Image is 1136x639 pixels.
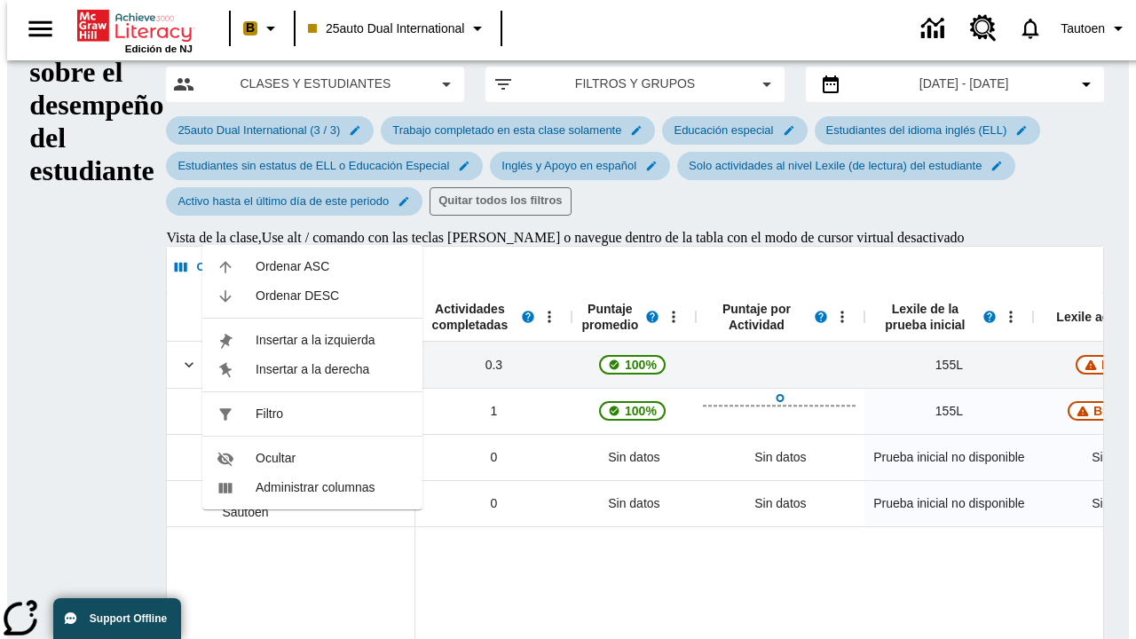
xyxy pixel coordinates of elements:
div: Editar Seleccionado filtro de Educación especial elemento de submenú [662,116,807,145]
span: Sin datos [599,485,668,522]
div: Editar Seleccionado filtro de Estudiantes sin estatus de ELL o Educación Especial elemento de sub... [166,152,483,180]
span: 100% [618,395,664,427]
a: Notificaciones [1007,5,1053,51]
span: Ordenar DESC [256,287,408,305]
div: Editar Seleccionado filtro de Solo actividades al nivel Lexile (de lectura) del estudiante elemen... [677,152,1015,180]
div: , 100%, La puntuación media de 100% correspondiente al primer intento de este estudiante de respo... [572,342,696,388]
span: Insertar a la derecha [256,360,408,379]
button: Abrir menú [998,304,1024,330]
div: Editar Seleccionado filtro de Inglés y Apoyo en español elemento de submenú [490,152,670,180]
div: Vista de la clase , Use alt / comando con las teclas [PERSON_NAME] o navegue dentro de la tabla c... [166,230,1103,246]
button: Clic aquí para contraer la fila de la clase [176,351,202,378]
div: , 100%, La puntuación media de 100% correspondiente al primer intento de este estudiante de respo... [572,388,696,434]
span: 155 Lexile, Dual, Sautoen [935,402,963,421]
span: 25auto Dual International (3 / 3) [167,123,351,137]
span: 0 [490,494,497,513]
span: [DATE] - [DATE] [919,75,1009,93]
span: Administrar columnas [256,478,408,497]
button: Aplicar filtros opción del menú [493,74,777,95]
span: Solo actividades al nivel Lexile (de lectura) del estudiante [678,159,992,172]
span: Lexile actual [1056,309,1131,325]
div: Sin datos, Multipleschoolsandprograms, Sautoen [745,485,815,521]
span: Educación especial [663,123,784,137]
span: Prueba inicial no disponible, Dual, Sautoes [873,448,1024,467]
div: Actividades completadas [415,292,572,342]
div: Sin datos, Dual, Sautoes [572,434,696,480]
span: Edición de NJ [125,43,193,54]
button: Perfil/Configuración [1053,12,1136,44]
span: B [246,17,255,39]
span: Estudiantes sin estatus de ELL o Educación Especial [167,159,460,172]
button: Lea más sobre el Puntaje promedio [639,304,666,330]
div: Editar Seleccionado filtro de Trabajo completado en esta clase solamente elemento de submenú [381,116,655,145]
span: Estudiantes del idioma inglés (ELL) [816,123,1018,137]
span: Insertar a la izquierda [256,331,408,350]
svg: Collapse Date Range Filter [1076,74,1097,95]
span: Tautoen [1061,20,1105,38]
div: 1, Dual, Sautoen [415,388,572,434]
span: Ocultar [256,449,408,468]
button: Abrir menú [829,304,856,330]
div: 0, Dual, Sautoes [415,434,572,480]
button: Boost El color de la clase es melocotón. Cambiar el color de la clase. [236,12,288,44]
button: Actividades completadas, Abrir menú, [536,304,563,330]
span: Ordenar ASC [256,257,408,276]
span: Lexile de la prueba inicial [873,301,976,333]
span: Sin datos [599,439,668,476]
span: Puntaje por Actividad [705,301,808,333]
div: Sin datos, Dual, Sautoes [745,439,815,475]
ul: Actividades completadas, Abrir menú, [202,245,422,509]
div: 0, Multipleschoolsandprograms, Sautoen [415,480,572,526]
button: Seleccionar columnas [170,254,256,281]
a: Centro de información [911,4,959,53]
div: 0.3, 25auto Dual International (3/3) [415,342,572,388]
button: Seleccione las clases y los estudiantes opción del menú [173,74,457,95]
div: Editar Seleccionado filtro de Activo hasta el último día de este periodo elemento de submenú [166,187,422,216]
span: Actividades completadas [424,301,515,333]
span: 25auto Dual International [308,20,464,38]
button: Clase: 25auto Dual International, Selecciona una clase [301,12,495,44]
span: Support Offline [90,612,167,625]
span: Filtro [256,405,408,423]
button: Abrir menú [660,304,687,330]
button: Abrir Datos de actividades completadas, Dual, Sautoen [703,394,857,428]
div: Portada [77,6,193,54]
span: Activo hasta el último día de este periodo [167,194,399,208]
div: Editar Seleccionado filtro de Estudiantes del idioma inglés (ELL) elemento de submenú [815,116,1041,145]
span: Clases y estudiantes [209,75,422,93]
svg: Clic aquí para contraer la fila de la clase [180,356,198,374]
button: Seleccione el intervalo de fechas opción del menú [813,74,1097,95]
div: Editar Seleccionado filtro de 25auto Dual International (3 / 3) elemento de submenú [166,116,374,145]
span: 0.3 [485,356,502,375]
div: Sin datos, Multipleschoolsandprograms, Sautoen [572,480,696,526]
button: Abrir el menú lateral [14,3,67,55]
span: Prueba inicial no disponible, Multipleschoolsandprograms, Sautoen [873,494,1024,513]
span: 155 Lexile, 25auto Dual International (3/3) [935,356,963,375]
span: 100% [618,349,664,381]
button: Lea más sobre el Puntaje por actividad [808,304,834,330]
span: 1 [490,402,497,421]
span: Trabajo completado en esta clase solamente [382,123,632,137]
span: 0 [490,448,497,467]
button: Lea más sobre Actividades completadas [515,304,541,330]
button: Support Offline [53,598,181,639]
span: Filtros y grupos [528,75,741,93]
a: Centro de recursos, Se abrirá en una pestaña nueva. [959,4,1007,52]
span: Inglés y Apoyo en español [491,159,647,172]
span: Puntaje promedio [580,301,639,333]
button: Lea más sobre el Lexile de la prueba inicial [976,304,1003,330]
